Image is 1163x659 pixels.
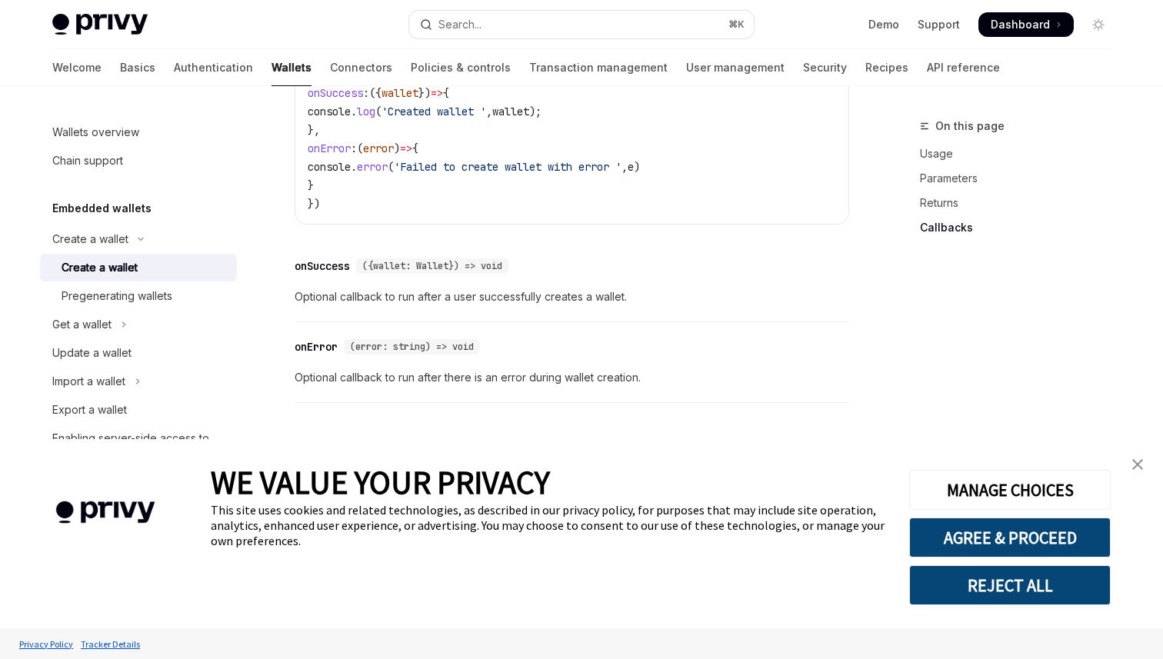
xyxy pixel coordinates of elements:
[686,49,785,86] a: User management
[382,105,486,118] span: 'Created wallet '
[211,502,886,548] div: This site uses cookies and related technologies, as described in our privacy policy, for purposes...
[1086,12,1111,37] button: Toggle dark mode
[40,254,237,281] a: Create a wallet
[52,344,132,362] div: Update a wallet
[438,15,482,34] div: Search...
[978,12,1074,37] a: Dashboard
[621,160,628,174] span: ,
[62,258,138,277] div: Create a wallet
[52,151,123,170] div: Chain support
[363,141,394,155] span: error
[40,225,237,253] button: Toggle Create a wallet section
[909,518,1111,557] button: AGREE & PROCEED
[909,565,1111,605] button: REJECT ALL
[394,141,400,155] span: )
[920,166,1123,191] a: Parameters
[40,339,237,367] a: Update a wallet
[308,141,351,155] span: onError
[40,368,237,395] button: Toggle Import a wallet section
[295,288,849,306] span: Optional callback to run after a user successfully creates a wallet.
[628,160,634,174] span: e
[52,230,128,248] div: Create a wallet
[330,49,392,86] a: Connectors
[357,160,388,174] span: error
[52,199,152,218] h5: Embedded wallets
[351,141,357,155] span: :
[431,86,443,100] span: =>
[369,86,382,100] span: ({
[388,160,394,174] span: (
[920,141,1123,166] a: Usage
[868,17,899,32] a: Demo
[400,141,412,155] span: =>
[411,49,511,86] a: Policies & controls
[920,215,1123,240] a: Callbacks
[52,429,228,466] div: Enabling server-side access to user wallets
[409,11,754,38] button: Open search
[52,315,112,334] div: Get a wallet
[918,17,960,32] a: Support
[52,49,102,86] a: Welcome
[418,86,431,100] span: })
[40,118,237,146] a: Wallets overview
[308,105,351,118] span: console
[363,86,369,100] span: :
[174,49,253,86] a: Authentication
[272,49,312,86] a: Wallets
[350,341,474,353] span: (error: string) => void
[443,86,449,100] span: {
[357,141,363,155] span: (
[295,339,338,354] div: onError
[15,631,77,657] a: Privacy Policy
[1132,459,1143,470] img: close banner
[40,311,237,338] button: Toggle Get a wallet section
[23,479,188,546] img: company logo
[308,160,351,174] span: console
[52,401,127,419] div: Export a wallet
[865,49,908,86] a: Recipes
[52,14,148,35] img: light logo
[529,105,542,118] span: );
[295,258,350,274] div: onSuccess
[991,17,1050,32] span: Dashboard
[308,197,320,211] span: })
[634,160,640,174] span: )
[357,105,375,118] span: log
[211,462,550,502] span: WE VALUE YOUR PRIVACY
[728,18,745,31] span: ⌘ K
[803,49,847,86] a: Security
[920,191,1123,215] a: Returns
[486,105,492,118] span: ,
[40,396,237,424] a: Export a wallet
[40,147,237,175] a: Chain support
[935,117,1005,135] span: On this page
[308,86,363,100] span: onSuccess
[62,287,172,305] div: Pregenerating wallets
[52,372,125,391] div: Import a wallet
[394,160,621,174] span: 'Failed to create wallet with error '
[120,49,155,86] a: Basics
[351,105,357,118] span: .
[295,368,849,387] span: Optional callback to run after there is an error during wallet creation.
[52,123,139,141] div: Wallets overview
[382,86,418,100] span: wallet
[40,424,237,471] a: Enabling server-side access to user wallets
[529,49,668,86] a: Transaction management
[1122,449,1153,480] a: close banner
[412,141,418,155] span: {
[40,282,237,310] a: Pregenerating wallets
[308,178,314,192] span: }
[927,49,1000,86] a: API reference
[909,470,1111,510] button: MANAGE CHOICES
[351,160,357,174] span: .
[492,105,529,118] span: wallet
[362,260,502,272] span: ({wallet: Wallet}) => void
[308,123,320,137] span: },
[77,631,144,657] a: Tracker Details
[375,105,382,118] span: (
